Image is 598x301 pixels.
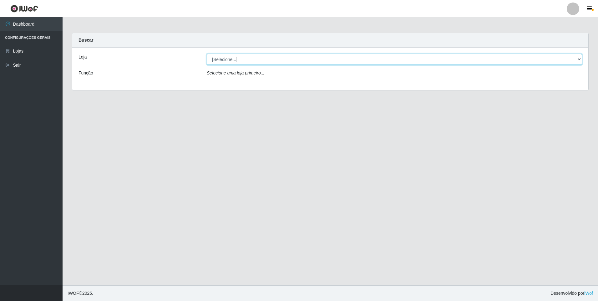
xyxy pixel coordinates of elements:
i: Selecione uma loja primeiro... [207,70,264,75]
label: Loja [79,54,87,60]
span: Desenvolvido por [550,290,593,297]
span: © 2025 . [68,290,93,297]
label: Função [79,70,93,76]
a: iWof [584,291,593,296]
img: CoreUI Logo [10,5,38,13]
span: IWOF [68,291,79,296]
strong: Buscar [79,38,93,43]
